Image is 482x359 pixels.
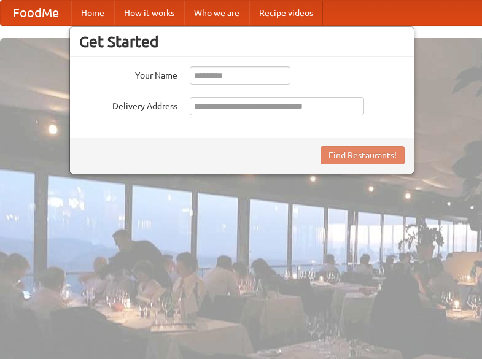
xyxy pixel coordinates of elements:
[184,1,249,25] a: Who we are
[71,1,114,25] a: Home
[1,1,71,25] a: FoodMe
[114,1,184,25] a: How it works
[79,66,177,82] label: Your Name
[321,146,405,164] button: Find Restaurants!
[249,1,323,25] a: Recipe videos
[79,33,405,51] h3: Get Started
[79,97,177,112] label: Delivery Address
